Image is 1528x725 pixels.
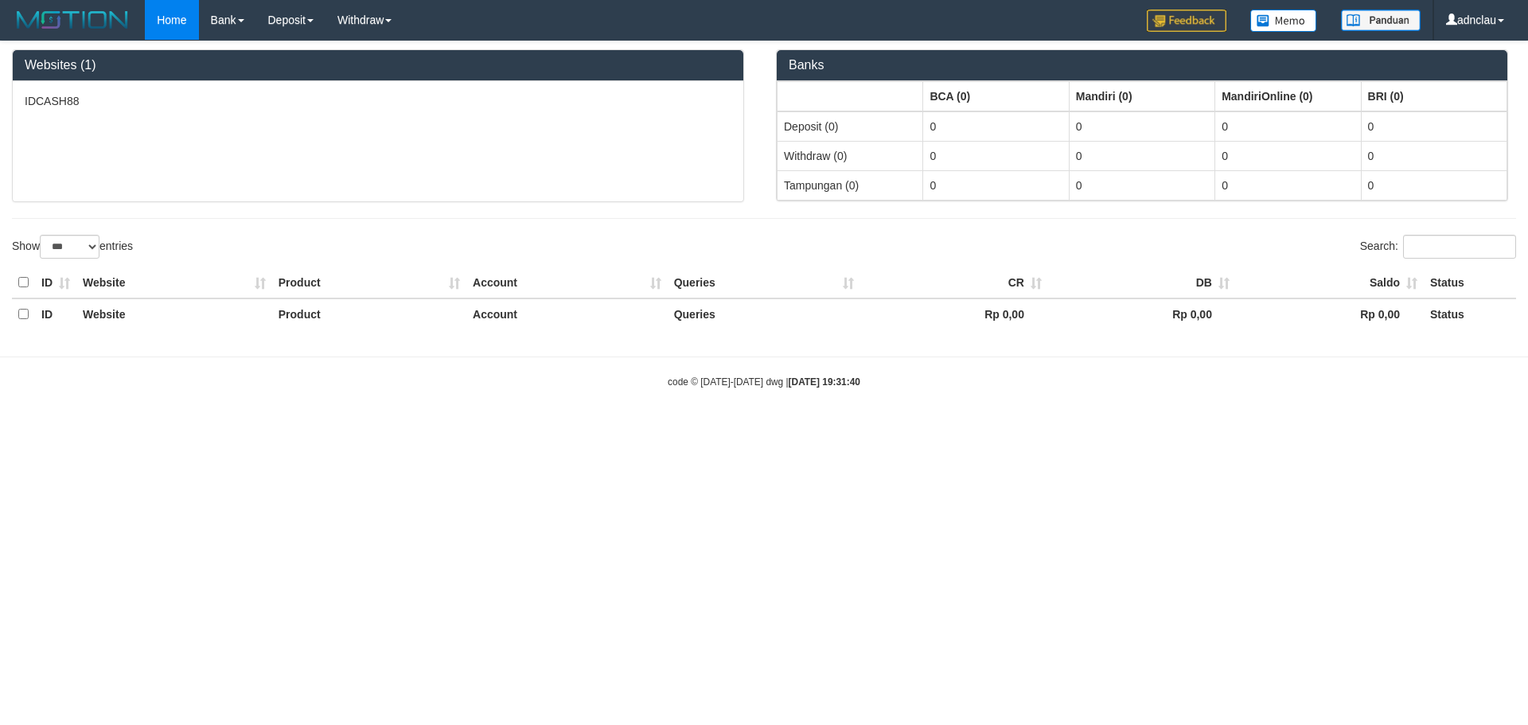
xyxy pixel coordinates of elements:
input: Search: [1403,235,1516,259]
img: MOTION_logo.png [12,8,133,32]
label: Show entries [12,235,133,259]
th: Group: activate to sort column ascending [778,81,923,111]
td: 0 [1069,141,1214,170]
th: Group: activate to sort column ascending [1215,81,1361,111]
th: Website [76,267,272,298]
th: Account [466,267,668,298]
p: IDCASH88 [25,93,731,109]
label: Search: [1360,235,1516,259]
td: 0 [1069,170,1214,200]
th: Saldo [1236,267,1424,298]
th: ID [35,298,76,329]
td: 0 [1215,111,1361,142]
h3: Banks [789,58,1495,72]
td: Tampungan (0) [778,170,923,200]
img: panduan.png [1341,10,1421,31]
select: Showentries [40,235,99,259]
td: 0 [1215,170,1361,200]
td: 0 [923,111,1069,142]
th: Queries [668,298,860,329]
th: Group: activate to sort column ascending [1361,81,1507,111]
small: code © [DATE]-[DATE] dwg | [668,376,860,388]
td: 0 [1069,111,1214,142]
th: Rp 0,00 [1048,298,1236,329]
th: ID [35,267,76,298]
th: Status [1424,298,1516,329]
th: DB [1048,267,1236,298]
img: Button%20Memo.svg [1250,10,1317,32]
th: Rp 0,00 [1236,298,1424,329]
td: 0 [923,170,1069,200]
th: Group: activate to sort column ascending [1069,81,1214,111]
th: Group: activate to sort column ascending [923,81,1069,111]
th: Website [76,298,272,329]
td: Withdraw (0) [778,141,923,170]
th: Status [1424,267,1516,298]
td: 0 [1361,141,1507,170]
strong: [DATE] 19:31:40 [789,376,860,388]
td: 0 [1215,141,1361,170]
td: Deposit (0) [778,111,923,142]
th: Rp 0,00 [860,298,1048,329]
img: Feedback.jpg [1147,10,1226,32]
th: CR [860,267,1048,298]
th: Account [466,298,668,329]
th: Product [272,298,466,329]
th: Queries [668,267,860,298]
td: 0 [1361,170,1507,200]
h3: Websites (1) [25,58,731,72]
td: 0 [923,141,1069,170]
td: 0 [1361,111,1507,142]
th: Product [272,267,466,298]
